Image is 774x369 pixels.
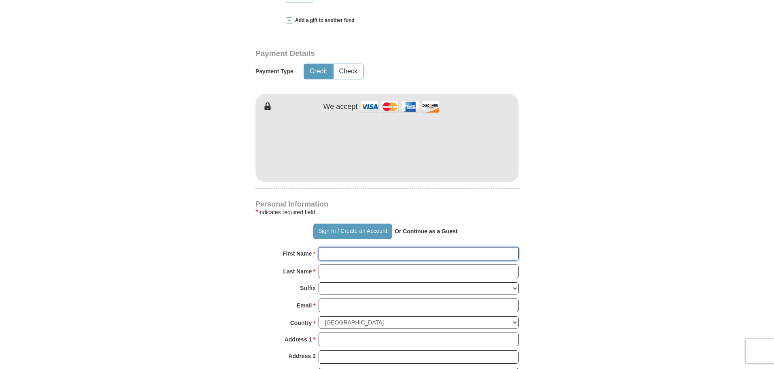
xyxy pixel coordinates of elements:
[359,98,440,115] img: credit cards accepted
[255,49,462,58] h3: Payment Details
[300,282,316,294] strong: Suffix
[255,68,293,75] h5: Payment Type
[255,207,519,217] div: Indicates required field
[313,224,391,239] button: Sign In / Create an Account
[285,334,312,345] strong: Address 1
[323,102,358,111] h4: We accept
[290,317,312,328] strong: Country
[334,64,363,79] button: Check
[283,266,312,277] strong: Last Name
[283,248,312,259] strong: First Name
[304,64,333,79] button: Credit
[297,300,312,311] strong: Email
[292,17,355,24] span: Add a gift to another fund
[255,201,519,207] h4: Personal Information
[288,350,316,362] strong: Address 2
[395,228,458,235] strong: Or Continue as a Guest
